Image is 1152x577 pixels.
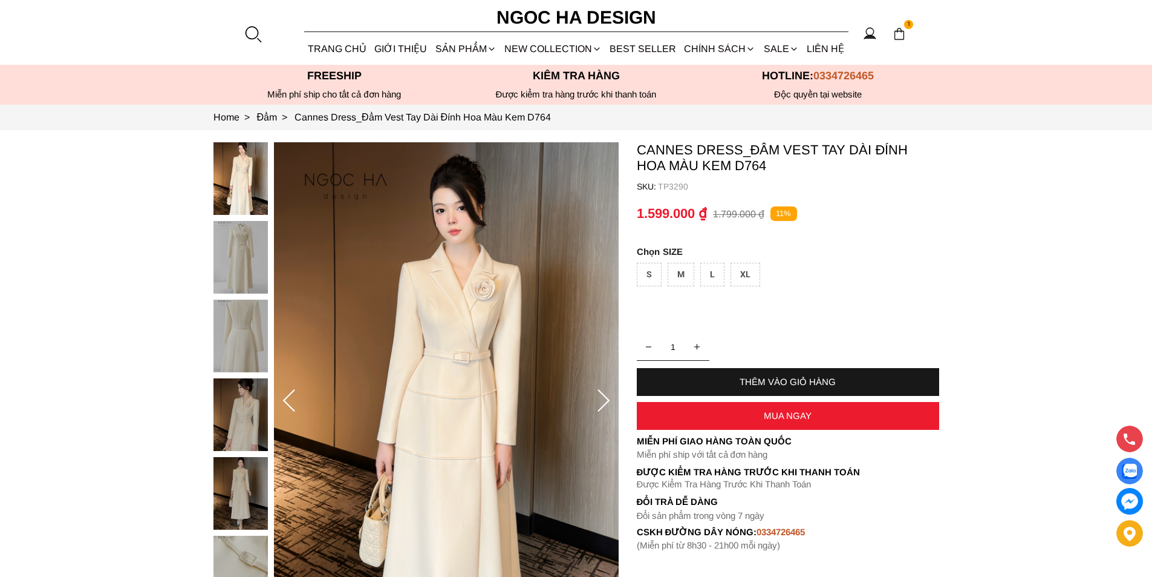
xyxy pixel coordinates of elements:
[606,33,680,65] a: BEST SELLER
[637,263,662,286] div: S
[239,112,255,122] span: >
[637,206,707,222] p: 1.599.000 ₫
[658,182,939,191] p: TP3290
[731,263,760,286] div: XL
[486,3,667,32] a: Ngoc Ha Design
[697,89,939,100] h6: Độc quyền tại website
[295,112,551,122] a: Link to Cannes Dress_Đầm Vest Tay Dài Đính Hoa Màu Kem D764
[213,142,268,215] img: Cannes Dress_Đầm Vest Tay Dài Đính Hoa Màu Kem D764_mini_0
[637,510,765,521] font: Đổi sản phẩm trong vòng 7 ngày
[770,206,797,222] p: 11%
[637,410,939,421] div: MUA NGAY
[697,70,939,82] p: Hotline:
[637,182,658,191] h6: SKU:
[277,112,292,122] span: >
[213,300,268,372] img: Cannes Dress_Đầm Vest Tay Dài Đính Hoa Màu Kem D764_mini_2
[213,457,268,530] img: Cannes Dress_Đầm Vest Tay Dài Đính Hoa Màu Kem D764_mini_4
[213,112,257,122] a: Link to Home
[637,527,757,537] font: cskh đường dây nóng:
[813,70,874,82] span: 0334726465
[904,20,914,30] span: 1
[637,496,939,507] h6: Đổi trả dễ dàng
[533,70,620,82] font: Kiểm tra hàng
[213,378,268,451] img: Cannes Dress_Đầm Vest Tay Dài Đính Hoa Màu Kem D764_mini_3
[637,479,939,490] p: Được Kiểm Tra Hàng Trước Khi Thanh Toán
[304,33,371,65] a: TRANG CHỦ
[637,436,792,446] font: Miễn phí giao hàng toàn quốc
[1122,464,1137,479] img: Display image
[668,263,694,286] div: M
[637,449,767,460] font: Miễn phí ship với tất cả đơn hàng
[637,377,939,387] div: THÊM VÀO GIỎ HÀNG
[700,263,724,286] div: L
[257,112,295,122] a: Link to Đầm
[431,33,500,65] div: SẢN PHẨM
[213,70,455,82] p: Freeship
[213,221,268,294] img: Cannes Dress_Đầm Vest Tay Dài Đính Hoa Màu Kem D764_mini_1
[455,89,697,100] p: Được kiểm tra hàng trước khi thanh toán
[637,540,780,550] font: (Miễn phí từ 8h30 - 21h00 mỗi ngày)
[500,33,605,65] a: NEW COLLECTION
[637,467,939,478] p: Được Kiểm Tra Hàng Trước Khi Thanh Toán
[680,33,760,65] div: Chính sách
[637,142,939,174] p: Cannes Dress_Đầm Vest Tay Dài Đính Hoa Màu Kem D764
[1116,488,1143,515] a: messenger
[713,208,764,220] p: 1.799.000 ₫
[213,89,455,100] div: Miễn phí ship cho tất cả đơn hàng
[893,27,906,41] img: img-CART-ICON-ksit0nf1
[1116,458,1143,484] a: Display image
[637,246,939,257] p: SIZE
[757,527,805,537] font: 0334726465
[637,335,709,359] input: Quantity input
[371,33,431,65] a: GIỚI THIỆU
[802,33,848,65] a: LIÊN HỆ
[760,33,802,65] a: SALE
